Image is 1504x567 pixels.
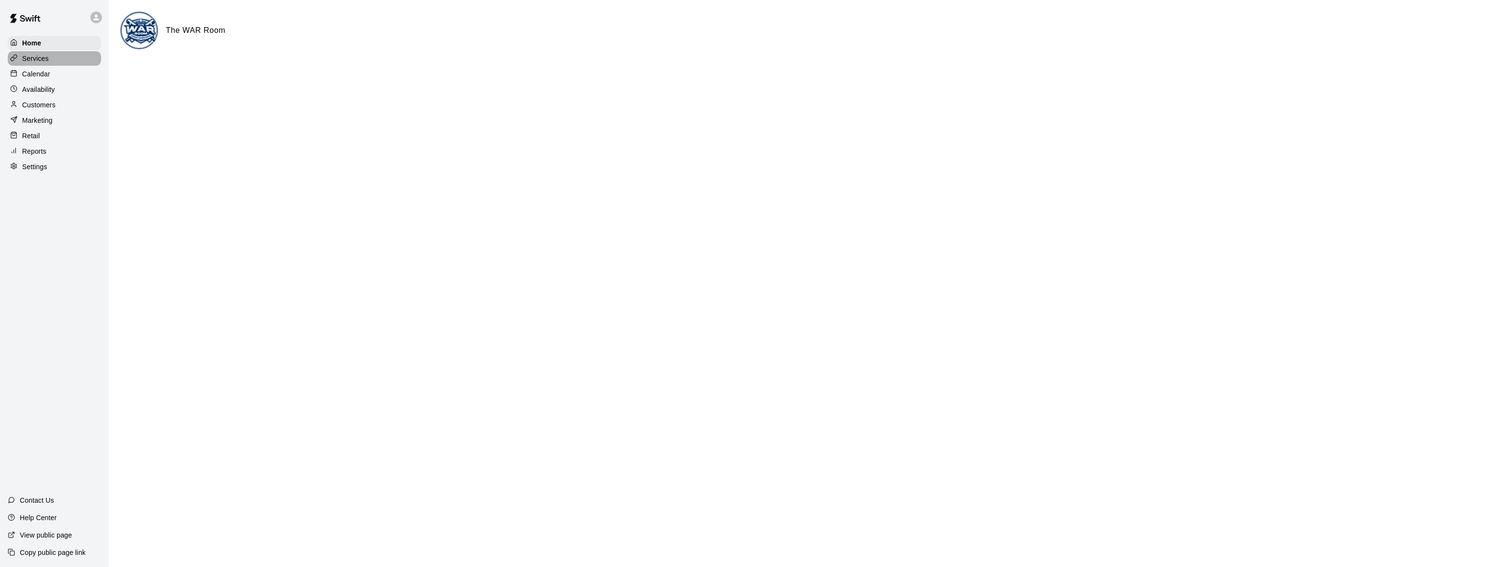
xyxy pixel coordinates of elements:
[8,82,101,97] a: Availability
[8,98,101,112] a: Customers
[8,51,101,66] a: Services
[166,24,226,37] h6: The WAR Room
[8,144,101,159] a: Reports
[22,85,55,94] p: Availability
[8,36,101,50] a: Home
[22,146,46,156] p: Reports
[22,54,49,63] p: Services
[20,530,72,540] p: View public page
[8,113,101,128] a: Marketing
[20,513,57,523] p: Help Center
[22,116,53,125] p: Marketing
[20,548,86,557] p: Copy public page link
[22,162,47,172] p: Settings
[22,100,56,110] p: Customers
[22,131,40,141] p: Retail
[8,67,101,81] a: Calendar
[22,69,50,79] p: Calendar
[22,38,42,48] p: Home
[8,160,101,174] a: Settings
[8,129,101,143] a: Retail
[20,495,54,505] p: Contact Us
[122,13,158,49] img: The WAR Room logo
